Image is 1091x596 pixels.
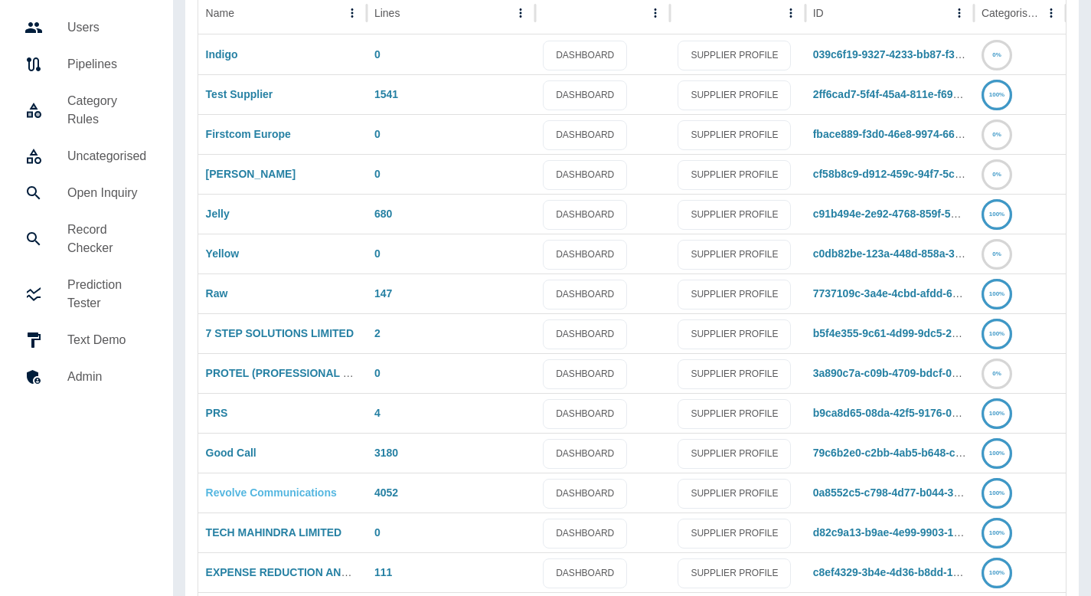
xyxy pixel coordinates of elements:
h5: Uncategorised [67,147,149,165]
a: 3a890c7a-c09b-4709-bdcf-0dafd6d3011b [813,367,1018,379]
a: 7737109c-3a4e-4cbd-afdd-60a75447d996 [813,287,1019,300]
a: SUPPLIER PROFILE [678,80,791,110]
text: 100% [989,290,1004,297]
a: DASHBOARD [543,80,627,110]
a: SUPPLIER PROFILE [678,558,791,588]
a: TECH MAHINDRA LIMITED [206,526,342,539]
text: 100% [989,490,1004,496]
a: DASHBOARD [543,359,627,389]
a: 0% [982,128,1012,140]
h5: Pipelines [67,55,149,74]
a: Text Demo [12,322,161,359]
button: column menu [780,2,802,24]
a: Raw [206,287,228,300]
a: SUPPLIER PROFILE [678,399,791,429]
a: 100% [982,566,1012,578]
text: 100% [989,569,1004,576]
a: 100% [982,287,1012,300]
a: DASHBOARD [543,519,627,549]
a: 7 STEP SOLUTIONS LIMITED [206,327,354,339]
a: Yellow [206,247,240,260]
a: PROTEL (PROFESSIONAL TELECOMS) SOLUTIONS LIMITED [206,367,518,379]
a: DASHBOARD [543,399,627,429]
button: column menu [645,2,666,24]
a: 3180 [374,447,398,459]
a: 0 [374,526,381,539]
h5: Open Inquiry [67,184,149,202]
div: Name [206,7,234,19]
button: Name column menu [341,2,363,24]
a: 1541 [374,88,398,100]
a: cf58b8c9-d912-459c-94f7-5cfe21889ae9 [813,168,1012,180]
text: 0% [992,171,1001,178]
a: 2ff6cad7-5f4f-45a4-811e-f6921a10bceb [813,88,1008,100]
a: 0a8552c5-c798-4d77-b044-3c379717cb27 [813,486,1020,499]
a: 0% [982,168,1012,180]
h5: Category Rules [67,92,149,129]
h5: Text Demo [67,331,149,349]
a: 4052 [374,486,398,499]
a: SUPPLIER PROFILE [678,240,791,270]
text: 0% [992,131,1001,138]
a: PRS [206,407,228,419]
h5: Users [67,18,149,37]
a: 0 [374,128,381,140]
a: SUPPLIER PROFILE [678,160,791,190]
a: SUPPLIER PROFILE [678,439,791,469]
a: Good Call [206,447,256,459]
text: 100% [989,529,1004,536]
a: SUPPLIER PROFILE [678,519,791,549]
a: 79c6b2e0-c2bb-4ab5-b648-cb26c85b194a [813,447,1022,459]
a: 039c6f19-9327-4233-bb87-f31c2ebda792 [813,48,1016,61]
div: Lines [374,7,400,19]
a: Test Supplier [206,88,273,100]
a: Firstcom Europe [206,128,291,140]
button: Categorised column menu [1040,2,1062,24]
h5: Prediction Tester [67,276,149,313]
a: 111 [374,566,392,578]
a: 0% [982,48,1012,61]
text: 100% [989,410,1004,417]
a: Category Rules [12,83,161,138]
a: 100% [982,208,1012,220]
a: Open Inquiry [12,175,161,211]
a: 0 [374,48,381,61]
a: 680 [374,208,392,220]
button: Lines column menu [510,2,531,24]
text: 100% [989,91,1004,98]
text: 0% [992,370,1001,377]
a: 100% [982,327,1012,339]
a: Revolve Communications [206,486,337,499]
a: Pipelines [12,46,161,83]
a: c0db82be-123a-448d-858a-371988db28fb [813,247,1020,260]
a: Jelly [206,208,230,220]
a: SUPPLIER PROFILE [678,479,791,509]
a: DASHBOARD [543,479,627,509]
h5: Record Checker [67,221,149,257]
a: Indigo [206,48,238,61]
button: ID column menu [949,2,970,24]
a: Users [12,9,161,46]
a: 100% [982,88,1012,100]
a: 0% [982,367,1012,379]
a: 147 [374,287,392,300]
a: 100% [982,526,1012,539]
a: 4 [374,407,381,419]
a: 2 [374,327,381,339]
a: 0 [374,367,381,379]
a: b5f4e355-9c61-4d99-9dc5-2b902094448c [813,327,1018,339]
a: DASHBOARD [543,280,627,309]
a: DASHBOARD [543,160,627,190]
a: DASHBOARD [543,319,627,349]
a: 100% [982,486,1012,499]
a: DASHBOARD [543,120,627,150]
a: 0 [374,247,381,260]
a: Admin [12,359,161,395]
text: 100% [989,330,1004,337]
text: 100% [989,450,1004,457]
a: DASHBOARD [543,200,627,230]
a: c8ef4329-3b4e-4d36-b8dd-1419ecd7d3f4 [813,566,1018,578]
a: 100% [982,407,1012,419]
text: 0% [992,251,1001,257]
div: ID [813,7,824,19]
